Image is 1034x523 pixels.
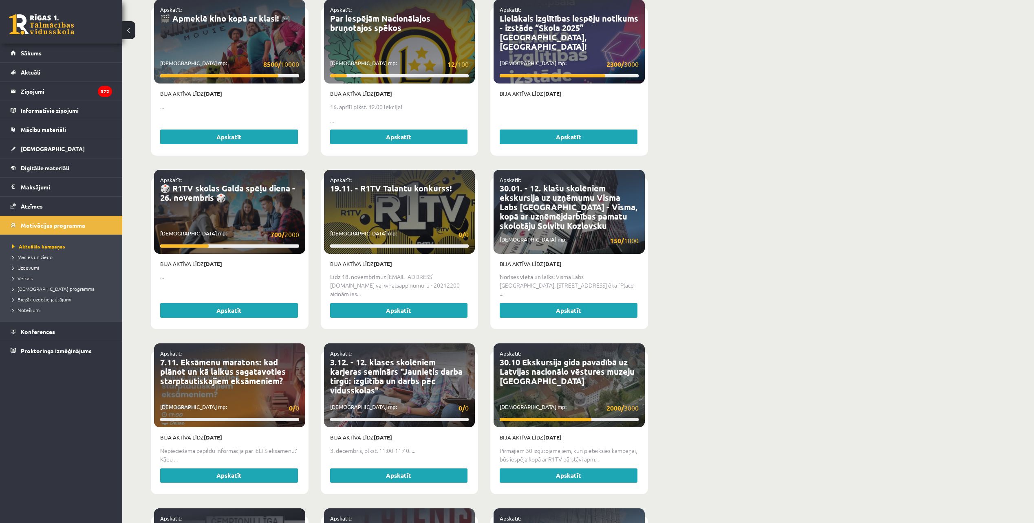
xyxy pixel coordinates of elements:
[330,183,452,193] a: 19.11. - R1TV Talantu konkurss!
[11,63,112,81] a: Aktuāli
[330,272,469,298] p: uz [EMAIL_ADDRESS][DOMAIN_NAME] vai whatsapp numuru - 20212200 aicinām ies...
[12,243,114,250] a: Aktuālās kampaņas
[500,90,639,98] p: Bija aktīva līdz
[500,515,521,522] a: Apskatīt:
[330,90,469,98] p: Bija aktīva līdz
[12,264,39,271] span: Uzdevumi
[21,145,85,152] span: [DEMOGRAPHIC_DATA]
[11,322,112,341] a: Konferences
[12,275,33,281] span: Veikals
[459,229,469,240] span: 0
[160,350,182,357] a: Apskatīt:
[330,130,468,144] a: Apskatīt
[330,303,468,318] a: Apskatīt
[160,176,182,183] a: Apskatīt:
[160,130,298,144] a: Apskatīt
[448,59,469,69] span: 100
[500,235,639,246] p: [DEMOGRAPHIC_DATA] mp:
[500,468,637,483] a: Apskatīt
[11,82,112,101] a: Ziņojumi372
[11,178,112,196] a: Maksājumi
[263,60,281,68] strong: 8500/
[610,235,639,246] span: 1000
[160,403,299,413] p: [DEMOGRAPHIC_DATA] mp:
[204,260,222,267] strong: [DATE]
[160,229,299,240] p: [DEMOGRAPHIC_DATA] mp:
[160,6,182,13] a: Apskatīt:
[543,260,562,267] strong: [DATE]
[160,13,291,24] a: 🎬 Apmeklē kino kopā ar klasi! 🎮
[330,350,352,357] a: Apskatīt:
[610,236,624,245] strong: 150/
[160,446,297,463] span: Nepieciešama papildu informācija par IELTS eksāmenu? Kādu ...
[330,176,352,183] a: Apskatīt:
[330,403,469,413] p: [DEMOGRAPHIC_DATA] mp:
[21,222,85,229] span: Motivācijas programma
[11,139,112,158] a: [DEMOGRAPHIC_DATA]
[459,230,465,239] strong: 0/
[160,103,299,111] p: ...
[500,357,635,386] a: 30.10 Ekskursija gida pavadībā uz Latvijas nacionālo vēstures muzeju [GEOGRAPHIC_DATA]
[21,202,43,210] span: Atzīmes
[12,253,114,261] a: Mācies un ziedo
[543,90,562,97] strong: [DATE]
[459,403,469,413] span: 0
[500,446,639,464] p: Pirmajiem 30 izglītojamajiem, kuri pieteiksies kampaņai, būs iespēja kopā ar R1TV pārstāvi apm...
[289,403,299,413] span: 0
[330,116,469,125] p: ...
[12,286,95,292] span: [DEMOGRAPHIC_DATA] programma
[160,90,299,98] p: Bija aktīva līdz
[500,403,639,413] p: [DEMOGRAPHIC_DATA] mp:
[12,296,71,303] span: Biežāk uzdotie jautājumi
[500,183,637,231] a: 30.01. - 12. klašu skolēniem ekskursija uz uzņēmumu Visma Labs [GEOGRAPHIC_DATA] - Visma, kopā ar...
[500,176,521,183] a: Apskatīt:
[12,264,114,271] a: Uzdevumi
[448,60,458,68] strong: 12/
[289,404,295,412] strong: 0/
[160,357,286,386] a: 7.11. Eksāmenu maratons: kad plānot un kā laikus sagatavoties starptautiskajiem eksāmeniem?
[263,59,299,69] span: 10000
[204,434,222,441] strong: [DATE]
[606,403,639,413] span: 3000
[330,260,469,268] p: Bija aktīva līdz
[160,59,299,69] p: [DEMOGRAPHIC_DATA] mp:
[11,120,112,139] a: Mācību materiāli
[374,434,392,441] strong: [DATE]
[21,328,55,335] span: Konferences
[606,404,624,412] strong: 2000/
[374,90,392,97] strong: [DATE]
[374,260,392,267] strong: [DATE]
[500,130,637,144] a: Apskatīt
[459,404,465,412] strong: 0/
[12,307,41,313] span: Noteikumi
[160,260,299,268] p: Bija aktīva līdz
[12,275,114,282] a: Veikals
[500,272,639,298] p: : Visma Labs [GEOGRAPHIC_DATA], [STREET_ADDRESS] ēka "Place ...
[500,59,639,69] p: [DEMOGRAPHIC_DATA] mp:
[9,14,74,35] a: Rīgas 1. Tālmācības vidusskola
[12,306,114,314] a: Noteikumi
[606,59,639,69] span: 3000
[500,13,638,52] a: Lielākais izglītības iespēju notikums - izstāde “Skola 2025” [GEOGRAPHIC_DATA], [GEOGRAPHIC_DATA]!
[330,515,352,522] a: Apskatīt:
[11,197,112,215] a: Atzīmes
[330,468,468,483] a: Apskatīt
[160,433,299,442] p: Bija aktīva līdz
[500,6,521,13] a: Apskatīt:
[160,303,298,318] a: Apskatīt
[271,230,284,239] strong: 700/
[204,90,222,97] strong: [DATE]
[11,44,112,62] a: Sākums
[160,272,299,281] p: ...
[330,357,463,396] a: 3.12. - 12. klases skolēniem karjeras seminārs "Jaunietis darba tirgū: izglītība un darbs pēc vid...
[12,254,53,260] span: Mācies un ziedo
[11,158,112,177] a: Digitālie materiāli
[21,164,69,171] span: Digitālie materiāli
[12,296,114,303] a: Biežāk uzdotie jautājumi
[12,285,114,292] a: [DEMOGRAPHIC_DATA] programma
[21,126,66,133] span: Mācību materiāli
[21,49,42,57] span: Sākums
[271,229,299,240] span: 2000
[330,433,469,442] p: Bija aktīva līdz
[330,273,380,280] strong: Līdz 18. novembrim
